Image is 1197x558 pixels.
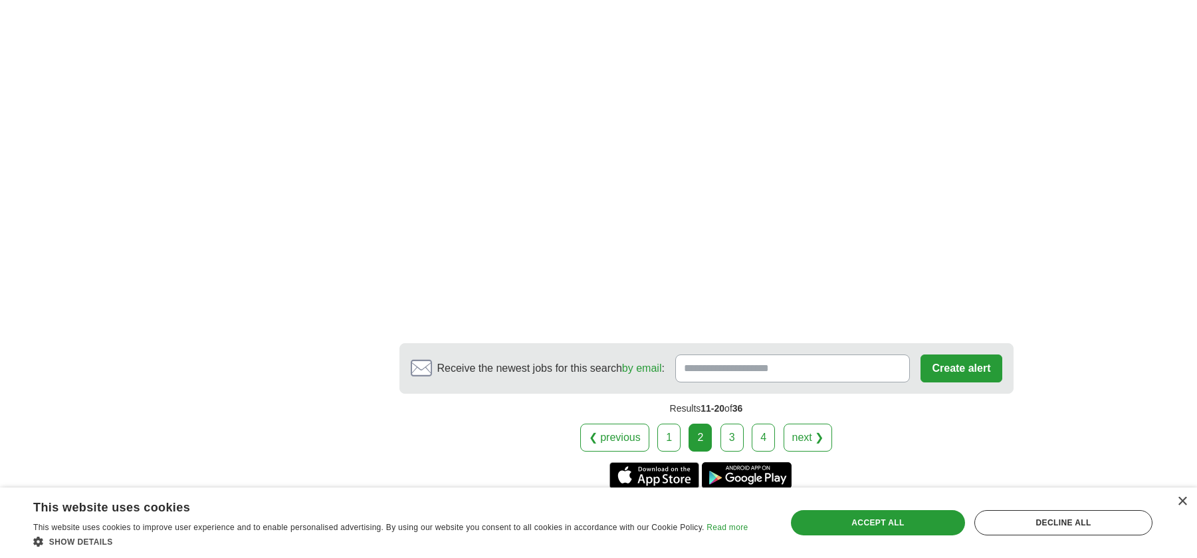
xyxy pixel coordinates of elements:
div: Close [1177,497,1187,507]
a: Get the iPhone app [609,462,699,489]
a: by email [622,362,662,374]
button: Create alert [921,354,1002,382]
a: Get the Android app [702,462,792,489]
span: 36 [732,403,743,414]
div: Show details [33,535,748,548]
span: Show details [49,537,113,547]
span: This website uses cookies to improve user experience and to enable personalised advertising. By u... [33,523,705,532]
div: This website uses cookies [33,495,714,515]
a: Read more, opens a new window [707,523,748,532]
a: ❮ previous [580,424,649,452]
div: 2 [689,424,712,452]
span: 11-20 [701,403,724,414]
a: next ❯ [784,424,833,452]
a: 4 [752,424,775,452]
div: Accept all [791,510,965,535]
div: Decline all [974,510,1152,535]
a: 3 [720,424,744,452]
div: Results of [399,394,1014,424]
span: Receive the newest jobs for this search : [437,360,665,376]
a: 1 [657,424,681,452]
